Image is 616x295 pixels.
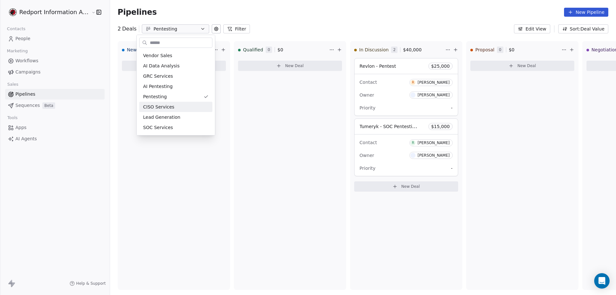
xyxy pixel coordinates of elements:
[139,50,212,133] div: Suggestions
[143,93,167,100] span: Pentesting
[143,63,180,69] span: AI Data Analysis
[143,124,173,131] span: SOC Services
[143,114,180,121] span: Lead Generation
[143,52,172,59] span: Vendor Sales
[143,73,173,80] span: GRC Services
[143,83,173,90] span: AI Pentesting
[143,104,174,110] span: CISO Services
